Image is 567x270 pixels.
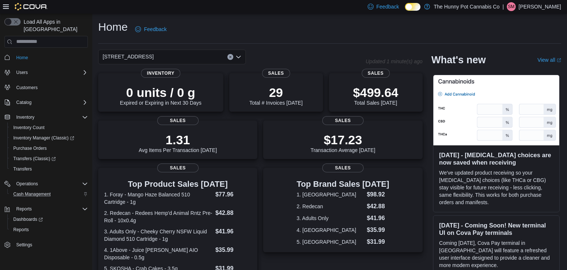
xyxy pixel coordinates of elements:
div: Expired or Expiring in Next 30 Days [120,85,202,106]
button: Clear input [227,54,233,60]
span: Customers [13,83,88,92]
div: Sarah Martin [507,2,516,11]
a: Dashboards [7,214,91,225]
span: Inventory Count [13,125,45,131]
span: Inventory Manager (Classic) [10,134,88,142]
svg: External link [557,58,561,63]
button: Catalog [1,97,91,108]
span: SM [508,2,515,11]
div: Avg Items Per Transaction [DATE] [139,132,217,153]
h3: [DATE] - Coming Soon! New terminal UI on Cova Pay terminals [439,222,553,236]
p: | [502,2,504,11]
span: Sales [322,116,364,125]
dt: 1. Foray - Mango Haze Balanced 510 Cartridge - 1g [104,191,212,206]
button: Operations [13,179,41,188]
span: Dashboards [13,216,43,222]
span: Transfers (Classic) [13,156,56,162]
dt: 3. Adults Only [297,215,364,222]
span: Inventory [13,113,88,122]
a: Dashboards [10,215,46,224]
div: Total # Invoices [DATE] [249,85,302,106]
a: Inventory Count [10,123,48,132]
input: Dark Mode [405,3,420,11]
dt: 2. Redecan [297,203,364,210]
dt: 3. Adults Only - Cheeky Cherry NSFW Liquid Diamond 510 Cartridge - 1g [104,228,212,243]
dt: 4. [GEOGRAPHIC_DATA] [297,226,364,234]
a: Inventory Manager (Classic) [7,133,91,143]
h2: What's new [432,54,486,66]
span: Reports [10,225,88,234]
span: Transfers [10,165,88,173]
button: Reports [13,205,35,213]
span: Reports [13,205,88,213]
span: Catalog [13,98,88,107]
span: Home [16,55,28,61]
button: Home [1,52,91,63]
button: Open list of options [236,54,241,60]
p: Updated 1 minute(s) ago [365,58,422,64]
span: Cash Management [13,191,51,197]
button: Operations [1,179,91,189]
span: Sales [262,69,290,78]
span: Feedback [144,26,166,33]
h1: Home [98,20,128,34]
button: Cash Management [7,189,91,199]
button: Inventory Count [7,122,91,133]
a: Feedback [132,22,169,37]
p: Coming [DATE], Cova Pay terminal in [GEOGRAPHIC_DATA] will feature a refreshed user interface des... [439,239,553,269]
dd: $42.88 [215,209,251,217]
dd: $35.99 [215,246,251,254]
h3: Top Product Sales [DATE] [104,180,251,189]
span: Dashboards [10,215,88,224]
button: Users [13,68,31,77]
p: $499.64 [353,85,398,100]
p: The Hunny Pot Cannabis Co [434,2,499,11]
span: Reports [16,206,32,212]
a: Inventory Manager (Classic) [10,134,77,142]
span: Operations [16,181,38,187]
dt: 5. [GEOGRAPHIC_DATA] [297,238,364,246]
h3: Top Brand Sales [DATE] [297,180,389,189]
p: $17.23 [310,132,375,147]
span: Load All Apps in [GEOGRAPHIC_DATA] [21,18,88,33]
button: Reports [1,204,91,214]
span: Settings [13,240,88,249]
a: Transfers (Classic) [7,153,91,164]
span: Inventory [16,114,34,120]
span: Cash Management [10,190,88,199]
span: Operations [13,179,88,188]
span: Purchase Orders [10,144,88,153]
span: [STREET_ADDRESS] [103,52,154,61]
span: Sales [157,116,199,125]
span: Transfers [13,166,32,172]
dt: 2. Redecan - Redees Hemp'd Animal Rntz Pre-Roll - 10x0.4g [104,209,212,224]
p: [PERSON_NAME] [519,2,561,11]
p: We've updated product receiving so your [MEDICAL_DATA] choices (like THCa or CBG) stay visible fo... [439,169,553,206]
a: Cash Management [10,190,54,199]
a: Transfers [10,165,35,173]
a: Customers [13,83,41,92]
dt: 1. [GEOGRAPHIC_DATA] [297,191,364,198]
span: Home [13,53,88,62]
h3: [DATE] - [MEDICAL_DATA] choices are now saved when receiving [439,151,553,166]
a: View allExternal link [537,57,561,63]
p: 1.31 [139,132,217,147]
dd: $42.88 [367,202,389,211]
button: Purchase Orders [7,143,91,153]
nav: Complex example [4,49,88,270]
span: Reports [13,227,29,233]
p: 0 units / 0 g [120,85,202,100]
div: Total Sales [DATE] [353,85,398,106]
dd: $98.92 [367,190,389,199]
div: Transaction Average [DATE] [310,132,375,153]
a: Purchase Orders [10,144,50,153]
span: Catalog [16,99,31,105]
p: 29 [249,85,302,100]
span: Users [13,68,88,77]
span: Sales [361,69,389,78]
a: Reports [10,225,32,234]
a: Home [13,53,31,62]
a: Settings [13,240,35,249]
a: Transfers (Classic) [10,154,59,163]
